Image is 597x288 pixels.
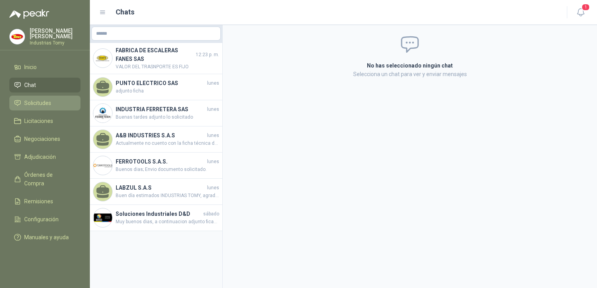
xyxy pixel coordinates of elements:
a: Remisiones [9,194,80,209]
span: VALOR DEL TRASNPORTE ES FIJO [116,63,219,71]
a: LABZUL S.A.SlunesBuen día estimados INDUSTRIAS TOMY, agradecemos tenernos en cuenta para su solic... [90,179,222,205]
span: Buenos dias; Envio documento solicitado. [116,166,219,173]
h4: A&B INDUSTRIES S.A.S [116,131,206,140]
a: Negociaciones [9,132,80,146]
span: Muy buenos dias, a continuacion adjunto ficah tecnica el certificado se comparte despues de la co... [116,218,219,226]
h4: PUNTO ELECTRICO SAS [116,79,206,87]
span: Buenas tardes adjunto lo solicitado [116,114,219,121]
span: Inicio [24,63,37,71]
a: Inicio [9,60,80,75]
a: Company LogoSoluciones Industriales D&DsábadoMuy buenos dias, a continuacion adjunto ficah tecnic... [90,205,222,231]
a: Configuración [9,212,80,227]
a: Licitaciones [9,114,80,128]
a: Company LogoINDUSTRIA FERRETERA SASlunesBuenas tardes adjunto lo solicitado [90,100,222,126]
span: adjunto ficha [116,87,219,95]
p: Industrias Tomy [30,41,80,45]
span: lunes [207,80,219,87]
img: Company Logo [93,156,112,175]
span: Licitaciones [24,117,53,125]
a: Manuales y ayuda [9,230,80,245]
a: PUNTO ELECTRICO SASlunesadjunto ficha [90,74,222,100]
h2: No has seleccionado ningún chat [273,61,546,70]
span: Órdenes de Compra [24,171,73,188]
span: Manuales y ayuda [24,233,69,242]
span: Chat [24,81,36,89]
span: Remisiones [24,197,53,206]
img: Logo peakr [9,9,49,19]
span: sábado [203,210,219,218]
p: [PERSON_NAME] [PERSON_NAME] [30,28,80,39]
span: 1 [581,4,590,11]
img: Company Logo [93,208,112,227]
a: Órdenes de Compra [9,167,80,191]
a: Adjudicación [9,149,80,164]
span: lunes [207,132,219,139]
h4: FABRICA DE ESCALERAS FANES SAS [116,46,194,63]
img: Company Logo [10,29,25,44]
p: Selecciona un chat para ver y enviar mensajes [273,70,546,78]
a: Solicitudes [9,96,80,110]
span: 12:23 p. m. [196,51,219,59]
a: Company LogoFERROTOOLS S.A.S.lunesBuenos dias; Envio documento solicitado. [90,153,222,179]
span: Solicitudes [24,99,51,107]
h4: FERROTOOLS S.A.S. [116,157,206,166]
a: Chat [9,78,80,92]
img: Company Logo [93,49,112,68]
span: Buen día estimados INDUSTRIAS TOMY, agradecemos tenernos en cuenta para su solicitud, sin embargo... [116,192,219,199]
span: Configuración [24,215,59,224]
span: lunes [207,158,219,165]
button: 1 [574,5,588,20]
a: Company LogoFABRICA DE ESCALERAS FANES SAS12:23 p. m.VALOR DEL TRASNPORTE ES FIJO [90,43,222,74]
h4: LABZUL S.A.S [116,183,206,192]
span: Negociaciones [24,135,60,143]
h4: Soluciones Industriales D&D [116,210,202,218]
h4: INDUSTRIA FERRETERA SAS [116,105,206,114]
a: A&B INDUSTRIES S.A.SlunesActualmente no cuento con la ficha técnica del retenedor solicitada. Agr... [90,126,222,153]
span: Actualmente no cuento con la ficha técnica del retenedor solicitada. Agradezco su comprensión y q... [116,140,219,147]
img: Company Logo [93,104,112,123]
span: lunes [207,184,219,192]
span: Adjudicación [24,153,56,161]
span: lunes [207,106,219,113]
h1: Chats [116,7,134,18]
